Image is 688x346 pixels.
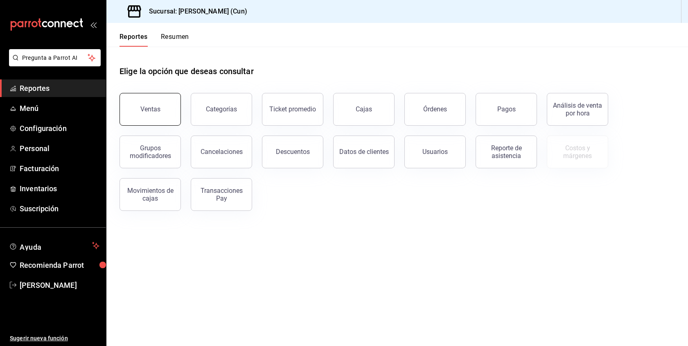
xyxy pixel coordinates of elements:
span: Suscripción [20,203,99,214]
button: Reportes [120,33,148,47]
div: Datos de clientes [339,148,389,156]
div: Costos y márgenes [552,144,603,160]
div: Movimientos de cajas [125,187,176,202]
div: navigation tabs [120,33,189,47]
div: Descuentos [276,148,310,156]
button: Reporte de asistencia [476,136,537,168]
button: Ventas [120,93,181,126]
div: Grupos modificadores [125,144,176,160]
button: Ticket promedio [262,93,323,126]
span: Recomienda Parrot [20,260,99,271]
span: Reportes [20,83,99,94]
button: Órdenes [404,93,466,126]
div: Análisis de venta por hora [552,102,603,117]
button: Datos de clientes [333,136,395,168]
div: Transacciones Pay [196,187,247,202]
button: Movimientos de cajas [120,178,181,211]
button: Categorías [191,93,252,126]
button: Análisis de venta por hora [547,93,608,126]
button: open_drawer_menu [90,21,97,28]
span: Facturación [20,163,99,174]
button: Cajas [333,93,395,126]
span: Configuración [20,123,99,134]
button: Resumen [161,33,189,47]
div: Ventas [140,105,160,113]
div: Cancelaciones [201,148,243,156]
span: Personal [20,143,99,154]
div: Ticket promedio [269,105,316,113]
div: Categorías [206,105,237,113]
button: Cancelaciones [191,136,252,168]
span: Ayuda [20,241,89,251]
button: Transacciones Pay [191,178,252,211]
h3: Sucursal: [PERSON_NAME] (Cun) [142,7,247,16]
button: Grupos modificadores [120,136,181,168]
button: Descuentos [262,136,323,168]
div: Cajas [356,105,372,113]
span: Inventarios [20,183,99,194]
button: Pregunta a Parrot AI [9,49,101,66]
span: Menú [20,103,99,114]
button: Pagos [476,93,537,126]
button: Contrata inventarios para ver este reporte [547,136,608,168]
div: Usuarios [422,148,448,156]
span: [PERSON_NAME] [20,280,99,291]
button: Usuarios [404,136,466,168]
div: Órdenes [423,105,447,113]
a: Pregunta a Parrot AI [6,59,101,68]
div: Pagos [497,105,516,113]
div: Reporte de asistencia [481,144,532,160]
span: Pregunta a Parrot AI [22,54,88,62]
h1: Elige la opción que deseas consultar [120,65,254,77]
span: Sugerir nueva función [10,334,99,343]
